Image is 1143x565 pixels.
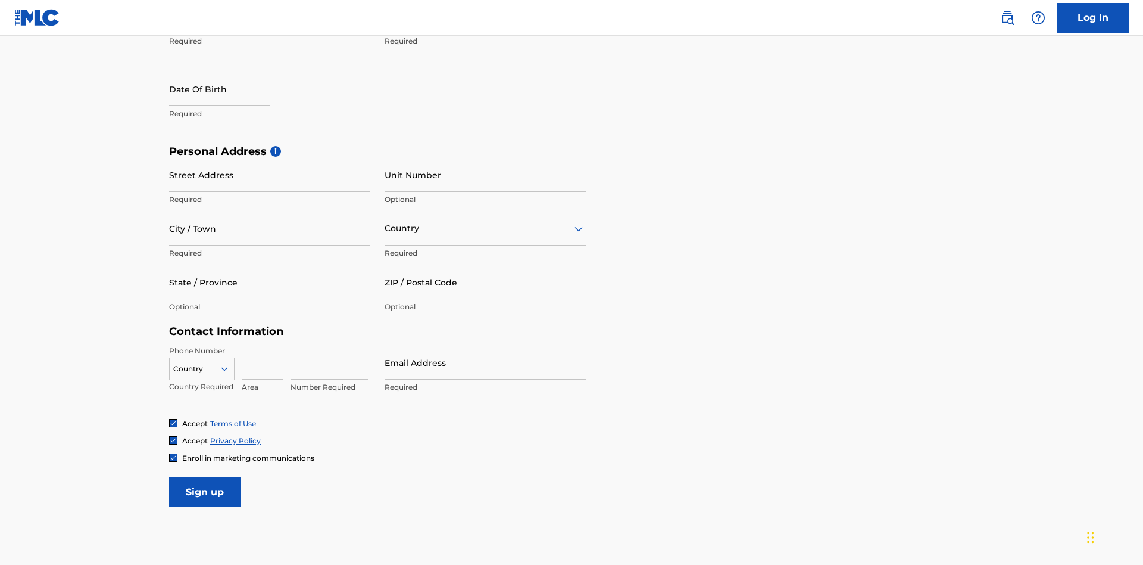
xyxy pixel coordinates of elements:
[182,436,208,445] span: Accept
[385,194,586,205] p: Optional
[14,9,60,26] img: MLC Logo
[182,419,208,428] span: Accept
[1083,508,1143,565] iframe: Chat Widget
[169,36,370,46] p: Required
[385,382,586,393] p: Required
[1026,6,1050,30] div: Help
[291,382,368,393] p: Number Required
[169,145,974,159] h5: Personal Address
[270,146,281,157] span: i
[385,248,586,259] p: Required
[385,302,586,312] p: Optional
[169,302,370,312] p: Optional
[169,248,370,259] p: Required
[210,419,256,428] a: Terms of Use
[170,454,177,461] img: checkbox
[169,477,241,507] input: Sign up
[169,325,586,339] h5: Contact Information
[210,436,261,445] a: Privacy Policy
[170,437,177,444] img: checkbox
[242,382,283,393] p: Area
[169,381,235,392] p: Country Required
[169,108,370,119] p: Required
[169,194,370,205] p: Required
[182,454,314,462] span: Enroll in marketing communications
[1000,11,1014,25] img: search
[1087,520,1094,555] div: Drag
[385,36,586,46] p: Required
[995,6,1019,30] a: Public Search
[170,420,177,427] img: checkbox
[1031,11,1045,25] img: help
[1057,3,1129,33] a: Log In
